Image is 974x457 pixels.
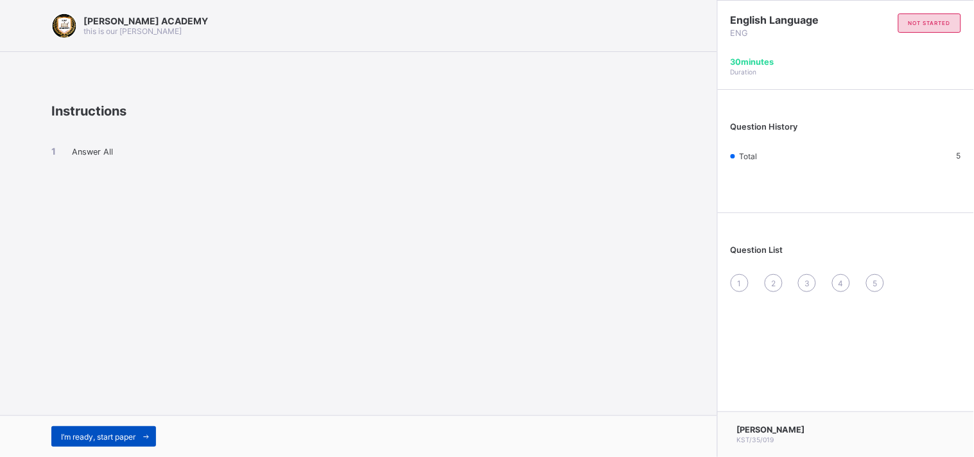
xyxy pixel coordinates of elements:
[909,20,951,26] span: not started
[957,151,961,160] span: 5
[72,147,113,157] span: Answer All
[83,26,182,36] span: this is our [PERSON_NAME]
[83,15,208,26] span: [PERSON_NAME] ACADEMY
[731,57,774,67] span: 30 minutes
[737,436,774,444] span: KST/35/019
[731,122,798,132] span: Question History
[731,13,846,26] span: English Language
[737,425,805,435] span: [PERSON_NAME]
[873,279,877,288] span: 5
[731,68,757,76] span: Duration
[51,103,126,119] span: Instructions
[738,279,742,288] span: 1
[839,279,844,288] span: 4
[731,245,783,255] span: Question List
[804,279,810,288] span: 3
[61,432,135,442] span: I’m ready, start paper
[771,279,776,288] span: 2
[731,28,846,38] span: ENG
[739,151,757,161] span: Total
